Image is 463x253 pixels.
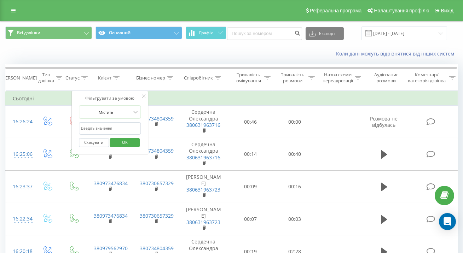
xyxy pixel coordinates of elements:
div: Статус [65,75,80,81]
div: Тривалість очікування [235,72,262,84]
td: 00:40 [273,138,317,171]
button: Основний [96,27,182,39]
a: 380631963723 [187,219,221,225]
span: Розмова не відбулась [370,115,398,128]
div: Тип дзвінка [38,72,54,84]
input: Введіть значення [79,122,141,135]
button: Графік [186,27,226,39]
div: Клієнт [98,75,111,81]
button: Скасувати [79,138,109,147]
a: 380730657329 [140,212,174,219]
div: Співробітник [184,75,213,81]
div: Коментар/категорія дзвінка [406,72,447,84]
span: OK [115,137,135,148]
input: Пошук за номером [227,27,302,40]
a: 380631963723 [187,186,221,193]
a: 380979562970 [94,245,128,252]
a: 380973476834 [94,212,128,219]
td: [PERSON_NAME] [179,170,228,203]
td: 00:46 [228,106,273,138]
a: 380631963716 [187,122,221,128]
span: Реферальна програма [310,8,362,13]
div: 16:23:37 [13,180,27,194]
td: 00:00 [273,106,317,138]
button: Всі дзвінки [5,27,92,39]
a: 380631963716 [187,154,221,161]
td: 00:14 [228,138,273,171]
div: Назва схеми переадресації [323,72,353,84]
td: 00:09 [228,170,273,203]
td: [PERSON_NAME] [179,203,228,235]
div: Тривалість розмови [279,72,307,84]
a: 380730657329 [140,180,174,187]
button: Експорт [306,27,344,40]
div: 16:25:06 [13,147,27,161]
button: OK [110,138,140,147]
a: 380973476834 [94,180,128,187]
span: Графік [199,30,213,35]
div: Open Intercom Messenger [439,213,456,230]
div: 16:22:34 [13,212,27,226]
div: Бізнес номер [136,75,165,81]
span: Налаштування профілю [374,8,429,13]
td: Сердечна Олександра [179,138,228,171]
span: Всі дзвінки [17,30,40,36]
a: 380734804359 [140,147,174,154]
div: Фільтрувати за умовою [79,95,141,102]
a: Коли дані можуть відрізнятися вiд інших систем [336,50,458,57]
span: Вихід [441,8,453,13]
td: Сьогодні [6,92,458,106]
div: [PERSON_NAME] [1,75,37,81]
td: 00:03 [273,203,317,235]
td: Сердечна Олександра [179,106,228,138]
td: 00:16 [273,170,317,203]
a: 380734804359 [140,245,174,252]
td: 00:07 [228,203,273,235]
a: 380734804359 [140,115,174,122]
div: Аудіозапис розмови [369,72,403,84]
div: 16:26:24 [13,115,27,129]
